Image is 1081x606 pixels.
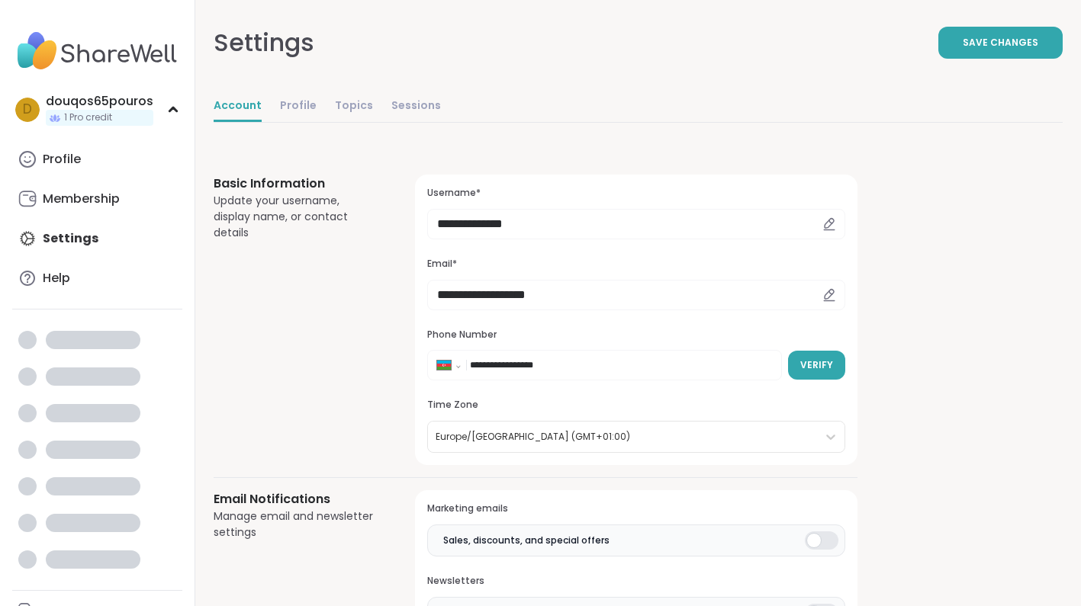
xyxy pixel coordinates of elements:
a: Sessions [391,91,441,122]
h3: Username* [427,187,845,200]
div: Manage email and newsletter settings [214,508,378,540]
div: Help [43,270,70,287]
h3: Basic Information [214,175,378,193]
a: Account [214,91,262,122]
a: Profile [12,141,182,178]
button: Verify [788,351,845,380]
span: Verify [800,358,833,372]
img: ShareWell Nav Logo [12,24,182,78]
a: Profile [280,91,317,122]
a: Topics [335,91,373,122]
div: douqos65pouros [46,93,153,110]
h3: Marketing emails [427,502,845,515]
h3: Time Zone [427,399,845,412]
span: Sales, discounts, and special offers [443,534,610,547]
a: Help [12,260,182,297]
span: d [23,100,32,120]
h3: Email Notifications [214,490,378,508]
h3: Phone Number [427,329,845,341]
div: Settings [214,24,314,61]
h3: Newsletters [427,575,845,588]
span: Save Changes [963,36,1038,50]
h3: Email* [427,258,845,271]
div: Membership [43,191,120,207]
button: Save Changes [938,27,1063,59]
div: Profile [43,151,81,168]
div: Update your username, display name, or contact details [214,193,378,241]
span: 1 Pro credit [64,111,112,124]
a: Membership [12,181,182,217]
